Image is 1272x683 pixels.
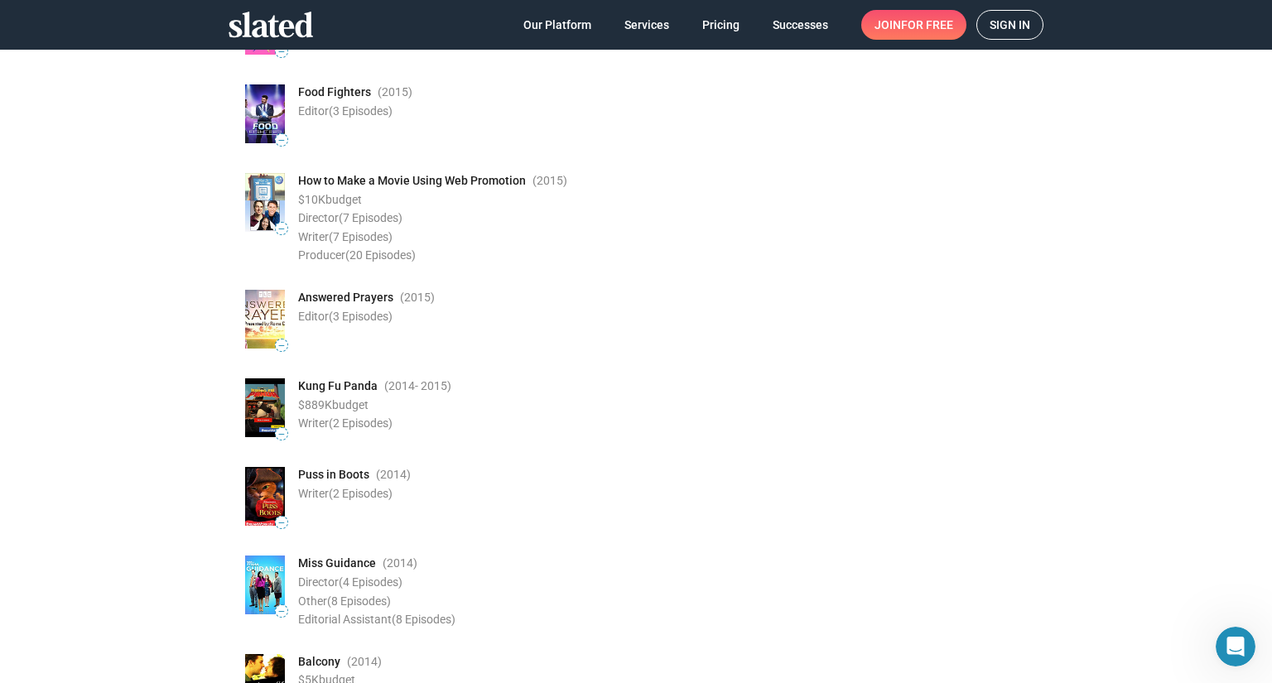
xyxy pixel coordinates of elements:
span: (8 Episodes) [327,594,391,608]
span: - 2015 [415,379,447,392]
span: Balcony [298,654,340,670]
span: Editor [298,104,393,118]
span: — [276,430,287,439]
span: (2014 ) [347,654,382,670]
span: How to Make a Movie Using Web Promotion [298,173,526,189]
span: budget [332,398,369,411]
span: Producer [298,248,416,262]
span: for free [901,10,953,40]
span: — [276,341,287,350]
span: budget [325,193,362,206]
span: (2015 ) [378,84,412,100]
img: Poster: Kung Fu Panda [245,378,285,437]
a: Our Platform [510,10,605,40]
span: (2014 ) [384,378,451,394]
span: Sign in [990,11,1030,39]
span: Other [298,594,391,608]
span: (7 Episodes) [339,211,402,224]
span: $889K [298,398,332,411]
img: Poster: Miss Guidance [245,556,285,614]
a: Services [611,10,682,40]
img: Poster: How to Make a Movie Using Web Promotion [245,173,285,232]
span: Pricing [702,10,740,40]
span: Our Platform [523,10,591,40]
span: Food Fighters [298,84,371,100]
span: Join [874,10,953,40]
span: (3 Episodes) [329,310,393,323]
iframe: Intercom live chat [1216,627,1255,666]
span: (2014 ) [383,556,417,571]
span: Writer [298,416,393,430]
span: — [276,224,287,233]
span: (20 Episodes) [345,248,416,262]
span: $10K [298,193,325,206]
span: Writer [298,487,393,500]
span: (2015 ) [400,290,435,305]
span: — [276,607,287,616]
span: (7 Episodes) [329,230,393,243]
span: Director [298,575,402,589]
span: (2 Episodes) [329,416,393,430]
span: Kung Fu Panda [298,378,378,394]
span: Editor [298,310,393,323]
span: Successes [773,10,828,40]
span: — [276,136,287,145]
span: Answered Prayers [298,290,393,305]
a: Successes [759,10,841,40]
span: (2 Episodes) [329,487,393,500]
a: Sign in [976,10,1043,40]
a: Joinfor free [861,10,966,40]
img: Poster: Answered Prayers [245,290,285,349]
span: — [276,47,287,56]
span: Services [624,10,669,40]
span: (2015 ) [532,173,567,189]
img: Poster: Puss in Boots [245,467,285,526]
span: — [276,518,287,527]
span: Director [298,211,402,224]
span: Editorial Assistant [298,613,455,626]
img: Poster: Food Fighters [245,84,285,143]
span: (2014 ) [376,467,411,483]
span: Puss in Boots [298,467,369,483]
span: (8 Episodes) [392,613,455,626]
span: Writer [298,230,393,243]
span: (3 Episodes) [329,104,393,118]
span: Miss Guidance [298,556,376,571]
span: (4 Episodes) [339,575,402,589]
a: Pricing [689,10,753,40]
